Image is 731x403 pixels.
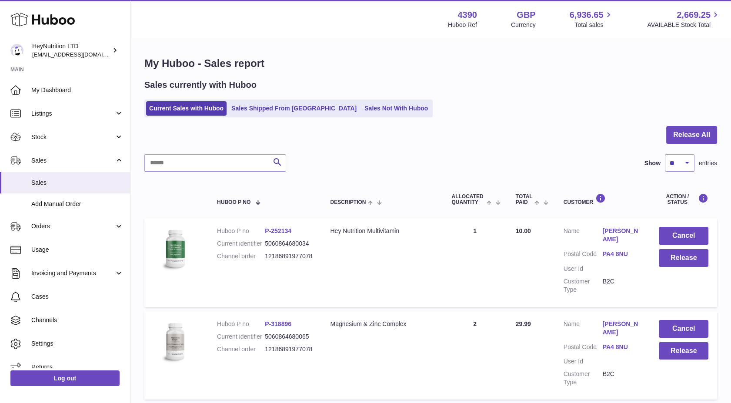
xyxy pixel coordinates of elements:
[217,333,265,341] dt: Current identifier
[647,9,721,29] a: 2,669.25 AVAILABLE Stock Total
[32,42,110,59] div: HeyNutrition LTD
[31,110,114,118] span: Listings
[217,345,265,353] dt: Channel order
[659,320,708,338] button: Cancel
[570,9,604,21] span: 6,936.65
[443,311,507,400] td: 2
[265,240,313,248] dd: 5060864680034
[31,269,114,277] span: Invoicing and Payments
[666,126,717,144] button: Release All
[659,249,708,267] button: Release
[516,194,533,205] span: Total paid
[564,370,603,386] dt: Customer Type
[10,370,120,386] a: Log out
[217,252,265,260] dt: Channel order
[31,157,114,165] span: Sales
[516,227,531,234] span: 10.00
[677,9,711,21] span: 2,669.25
[457,9,477,21] strong: 4390
[31,363,124,371] span: Returns
[564,265,603,273] dt: User Id
[31,86,124,94] span: My Dashboard
[564,250,603,260] dt: Postal Code
[603,250,642,258] a: PA4 8NU
[659,342,708,360] button: Release
[31,340,124,348] span: Settings
[228,101,360,116] a: Sales Shipped From [GEOGRAPHIC_DATA]
[217,320,265,328] dt: Huboo P no
[265,345,313,353] dd: 12186891977078
[564,277,603,294] dt: Customer Type
[699,159,717,167] span: entries
[144,57,717,70] h1: My Huboo - Sales report
[31,200,124,208] span: Add Manual Order
[659,227,708,245] button: Cancel
[644,159,661,167] label: Show
[31,222,114,230] span: Orders
[153,227,197,270] img: 43901725567377.jpeg
[564,320,603,339] dt: Name
[451,194,484,205] span: ALLOCATED Quantity
[146,101,227,116] a: Current Sales with Huboo
[443,218,507,306] td: 1
[330,227,434,235] div: Hey Nutrition Multivitamin
[603,227,642,243] a: [PERSON_NAME]
[153,320,197,363] img: 43901725567059.jpg
[517,9,535,21] strong: GBP
[448,21,477,29] div: Huboo Ref
[511,21,536,29] div: Currency
[217,227,265,235] dt: Huboo P no
[647,21,721,29] span: AVAILABLE Stock Total
[330,200,366,205] span: Description
[31,133,114,141] span: Stock
[31,316,124,324] span: Channels
[265,333,313,341] dd: 5060864680065
[564,227,603,246] dt: Name
[516,320,531,327] span: 29.99
[330,320,434,328] div: Magnesium & Zinc Complex
[31,246,124,254] span: Usage
[574,21,613,29] span: Total sales
[265,252,313,260] dd: 12186891977078
[31,179,124,187] span: Sales
[32,51,128,58] span: [EMAIL_ADDRESS][DOMAIN_NAME]
[265,227,291,234] a: P-252134
[217,240,265,248] dt: Current identifier
[564,357,603,366] dt: User Id
[659,193,708,205] div: Action / Status
[10,44,23,57] img: info@heynutrition.com
[217,200,250,205] span: Huboo P no
[144,79,257,91] h2: Sales currently with Huboo
[31,293,124,301] span: Cases
[265,320,291,327] a: P-318896
[361,101,431,116] a: Sales Not With Huboo
[603,343,642,351] a: PA4 8NU
[570,9,614,29] a: 6,936.65 Total sales
[564,193,642,205] div: Customer
[603,320,642,336] a: [PERSON_NAME]
[603,370,642,386] dd: B2C
[564,343,603,353] dt: Postal Code
[603,277,642,294] dd: B2C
